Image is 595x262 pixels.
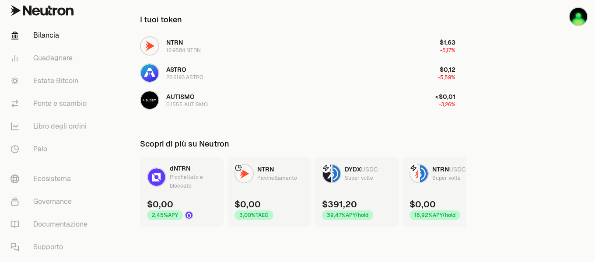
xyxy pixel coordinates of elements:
[440,38,455,46] font: $1,63
[3,190,94,213] a: Governance
[438,74,455,81] font: -5,59%
[33,31,59,40] font: Bilancia
[140,157,224,227] a: Logo dNTRNdNTRNPicchettato e bloccato$0,002,45%APYGocciolare
[345,175,373,182] font: Super volte
[323,165,331,182] img: Logo DYDX
[33,220,87,229] font: Documentazione
[166,74,203,81] font: 26.6193 ASTRO
[322,199,357,210] font: $391,20
[327,212,346,219] font: 39,47%
[239,212,255,219] font: 3,00%
[414,212,433,219] font: 16,92%
[147,199,173,210] font: $0,00
[33,76,78,85] font: Estate Bitcoin
[140,139,229,149] font: Scopri di più su Neutron
[402,157,486,227] a: Logo NTRNLogo USDCNTRNUSDCSuper volte$0,0016,92%APY/hold
[315,157,399,227] a: Logo DYDXLogo USDCDYDXUSDCSuper volte$391,2039,47%APY/hold
[257,165,274,173] font: NTRN
[435,93,455,101] font: <$0,01
[166,66,186,73] font: ASTRO
[135,33,461,59] button: Logo NTRNNTRN16.9584 NTRN$1,63-5,17%
[166,47,201,54] font: 16.9584 NTRN
[3,47,94,70] a: Guadagnare
[170,164,190,172] font: dNTRN
[3,168,94,190] a: Ecosistema
[433,212,455,219] font: APY/hold
[135,87,461,113] button: Logo AUTISMOAUTISMO0.1555 AUTISMO<$0,01-3,26%
[227,157,311,227] a: Logo NTRNNTRNPicchettamento$0,003,00% TAEG
[135,60,461,86] button: Logo ASTROASTRO26.6193 ASTRO$0,12-5,59%
[332,165,340,182] img: Logo USDC
[410,165,418,182] img: Logo NTRN
[409,199,436,210] font: $0,00
[33,122,87,131] font: Libro degli ordini
[141,91,158,109] img: Logo AUTISMO
[420,165,428,182] img: Logo USDC
[33,242,63,252] font: Supporto
[3,138,94,161] a: Palo
[440,47,455,54] font: -5,17%
[170,174,203,189] font: Picchettato e bloccato
[255,212,269,219] font: TAEG
[3,92,94,115] a: Ponte e scambio
[234,199,261,210] font: $0,00
[166,101,208,108] font: 0.1555 AUTISMO
[152,212,168,219] font: 2,45%
[432,175,461,182] font: Super volte
[168,212,178,219] font: APY
[166,93,195,101] font: AUTISMO
[432,165,449,173] font: NTRN
[449,165,466,173] font: USDC
[141,64,158,82] img: Logo ASTRO
[440,66,455,73] font: $0,12
[439,101,455,108] font: -3,26%
[361,165,378,173] font: USDC
[570,8,587,25] img: Worldnet
[185,212,192,219] img: Gocciolare
[141,37,158,55] img: Logo NTRN
[3,115,94,138] a: Libro degli ordini
[140,14,182,24] font: I tuoi token
[235,165,253,182] img: Logo NTRN
[33,144,47,154] font: Palo
[166,38,183,46] font: NTRN
[33,197,72,206] font: Governance
[3,70,94,92] a: Estate Bitcoin
[148,168,165,186] img: Logo dNTRN
[3,236,94,259] a: Supporto
[257,175,297,182] font: Picchettamento
[33,53,73,63] font: Guadagnare
[33,174,71,183] font: Ecosistema
[345,165,361,173] font: DYDX
[3,213,94,236] a: Documentazione
[33,99,87,108] font: Ponte e scambio
[346,212,368,219] font: APY/hold
[3,24,94,47] a: Bilancia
